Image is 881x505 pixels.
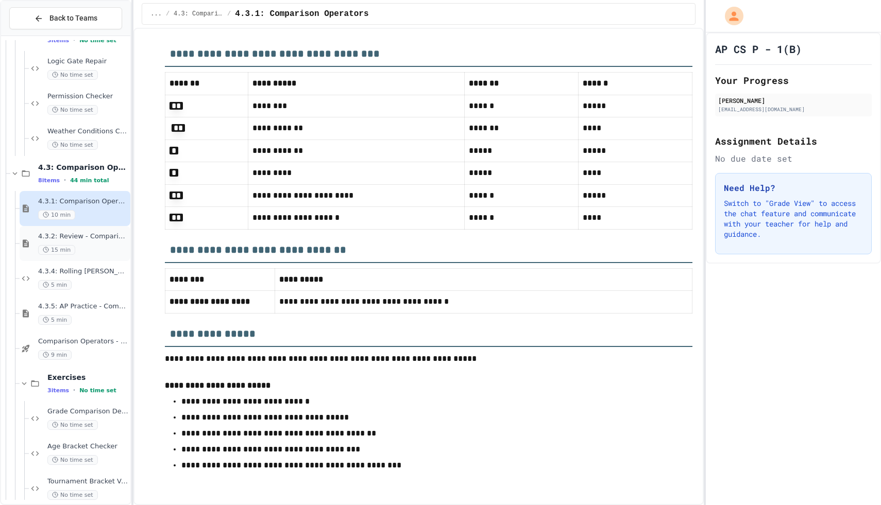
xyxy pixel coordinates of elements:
[47,57,128,66] span: Logic Gate Repair
[718,96,869,105] div: [PERSON_NAME]
[47,70,98,80] span: No time set
[38,177,60,184] span: 8 items
[47,140,98,150] span: No time set
[47,92,128,101] span: Permission Checker
[38,337,128,346] span: Comparison Operators - Quiz
[47,420,98,430] span: No time set
[70,177,109,184] span: 44 min total
[47,477,128,486] span: Tournament Bracket Validator
[47,387,69,394] span: 3 items
[150,10,162,18] span: ...
[724,182,863,194] h3: Need Help?
[73,36,75,44] span: •
[47,105,98,115] span: No time set
[38,232,128,241] span: 4.3.2: Review - Comparison Operators
[38,267,128,276] span: 4.3.4: Rolling [PERSON_NAME]
[715,42,802,56] h1: AP CS P - 1(B)
[9,7,122,29] button: Back to Teams
[47,373,128,382] span: Exercises
[47,490,98,500] span: No time set
[47,127,128,136] span: Weather Conditions Checker
[38,280,72,290] span: 5 min
[38,163,128,172] span: 4.3: Comparison Operators
[714,4,746,28] div: My Account
[47,407,128,416] span: Grade Comparison Debugger
[47,37,69,44] span: 3 items
[715,152,872,165] div: No due date set
[49,13,97,24] span: Back to Teams
[38,315,72,325] span: 5 min
[38,245,75,255] span: 15 min
[79,37,116,44] span: No time set
[38,210,75,220] span: 10 min
[47,455,98,465] span: No time set
[227,10,231,18] span: /
[166,10,170,18] span: /
[73,386,75,394] span: •
[47,442,128,451] span: Age Bracket Checker
[724,198,863,239] p: Switch to "Grade View" to access the chat feature and communicate with your teacher for help and ...
[38,197,128,206] span: 4.3.1: Comparison Operators
[174,10,223,18] span: 4.3: Comparison Operators
[64,176,66,184] span: •
[38,302,128,311] span: 4.3.5: AP Practice - Comparison Operators
[718,106,869,113] div: [EMAIL_ADDRESS][DOMAIN_NAME]
[715,73,872,88] h2: Your Progress
[38,350,72,360] span: 9 min
[235,8,368,20] span: 4.3.1: Comparison Operators
[715,134,872,148] h2: Assignment Details
[79,387,116,394] span: No time set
